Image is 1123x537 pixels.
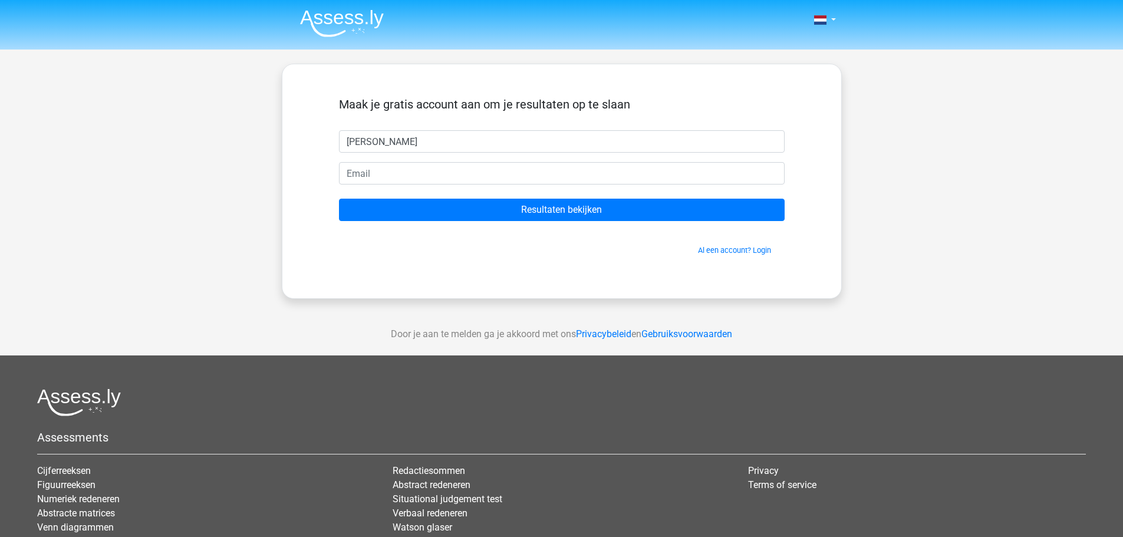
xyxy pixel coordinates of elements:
[339,97,785,111] h5: Maak je gratis account aan om je resultaten op te slaan
[37,388,121,416] img: Assessly logo
[393,493,502,505] a: Situational judgement test
[576,328,631,340] a: Privacybeleid
[339,130,785,153] input: Voornaam
[37,508,115,519] a: Abstracte matrices
[698,246,771,255] a: Al een account? Login
[300,9,384,37] img: Assessly
[37,430,1086,444] h5: Assessments
[37,493,120,505] a: Numeriek redeneren
[393,465,465,476] a: Redactiesommen
[393,522,452,533] a: Watson glaser
[748,465,779,476] a: Privacy
[339,199,785,221] input: Resultaten bekijken
[641,328,732,340] a: Gebruiksvoorwaarden
[393,508,467,519] a: Verbaal redeneren
[339,162,785,185] input: Email
[748,479,816,490] a: Terms of service
[37,465,91,476] a: Cijferreeksen
[393,479,470,490] a: Abstract redeneren
[37,479,95,490] a: Figuurreeksen
[37,522,114,533] a: Venn diagrammen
